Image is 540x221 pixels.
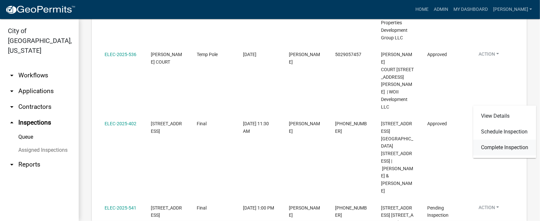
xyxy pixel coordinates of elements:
a: My Dashboard [451,3,490,16]
div: [DATE] 1:00 PM [243,204,276,212]
a: Admin [431,3,451,16]
span: Tam LE [289,205,320,218]
span: DAVID [289,121,320,134]
span: Cindy Hunton [289,52,320,65]
span: 427 SEVENTH STREET EAST 427 E 7th Street | Perissi Harry & Heather M [381,121,413,193]
span: Approved [427,52,447,57]
a: View Details [473,108,536,124]
span: ROBIN COURT 6509 Robin Court | WOII Development LLC [381,52,414,109]
span: ROBIN COURT [151,52,182,65]
button: Action [473,51,504,60]
i: arrow_drop_down [8,161,16,169]
span: 502-386-7367 [335,205,367,218]
span: 502-379-0932 [335,121,367,134]
span: Final [197,121,207,126]
span: Pending Inspection [427,205,449,218]
div: [DATE] 11:30 AM [243,120,276,135]
a: Home [413,3,431,16]
i: arrow_drop_down [8,103,16,111]
div: Action [473,106,536,158]
a: Complete Inspection [473,140,536,155]
a: ELEC-2025-536 [105,52,136,57]
button: Action [473,204,504,214]
i: arrow_drop_down [8,71,16,79]
span: 5029057457 [335,52,361,57]
span: Approved [427,121,447,126]
a: [PERSON_NAME] [490,3,535,16]
i: arrow_drop_up [8,119,16,127]
a: Schedule Inspection [473,124,536,140]
span: 3102 CRUMS LANE [151,205,182,218]
div: [DATE] [243,51,276,58]
a: ELEC-2025-541 [105,205,136,211]
span: Final [197,205,207,211]
span: 427 SEVENTH STREET EAST [151,121,182,134]
i: arrow_drop_down [8,87,16,95]
span: Temp Pole [197,52,218,57]
a: ELEC-2025-402 [105,121,136,126]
